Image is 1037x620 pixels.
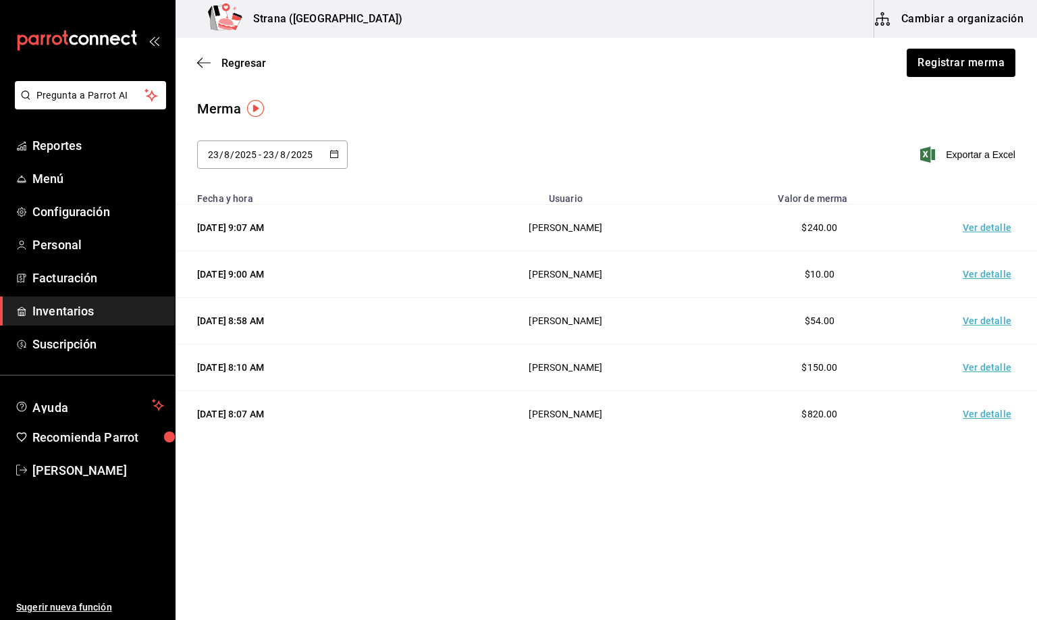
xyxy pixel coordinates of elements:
input: Day [263,149,275,160]
span: $150.00 [801,362,837,373]
span: Sugerir nueva función [16,600,164,615]
button: Pregunta a Parrot AI [15,81,166,109]
div: [DATE] 8:07 AM [197,407,419,421]
span: $820.00 [801,409,837,419]
td: [PERSON_NAME] [435,251,697,298]
span: Personal [32,236,164,254]
div: [DATE] 9:07 AM [197,221,419,234]
span: Configuración [32,203,164,221]
td: Ver detalle [942,205,1037,251]
input: Month [223,149,230,160]
h3: Strana ([GEOGRAPHIC_DATA]) [242,11,402,27]
td: Ver detalle [942,298,1037,344]
span: Facturación [32,269,164,287]
input: Day [207,149,219,160]
div: Merma [197,99,241,119]
a: Pregunta a Parrot AI [9,98,166,112]
td: [PERSON_NAME] [435,391,697,438]
span: Regresar [221,57,266,70]
span: Ayuda [32,397,147,413]
div: [DATE] 8:10 AM [197,361,419,374]
span: / [286,149,290,160]
img: Tooltip marker [247,100,264,117]
span: Reportes [32,136,164,155]
span: Recomienda Parrot [32,428,164,446]
th: Fecha y hora [176,185,435,205]
span: Pregunta a Parrot AI [36,88,145,103]
td: Ver detalle [942,344,1037,391]
td: Ver detalle [942,251,1037,298]
td: [PERSON_NAME] [435,344,697,391]
span: Menú [32,170,164,188]
span: / [219,149,223,160]
td: [PERSON_NAME] [435,205,697,251]
span: [PERSON_NAME] [32,461,164,480]
span: Inventarios [32,302,164,320]
button: Exportar a Excel [923,147,1015,163]
button: open_drawer_menu [149,35,159,46]
span: / [230,149,234,160]
button: Regresar [197,57,266,70]
input: Month [280,149,286,160]
input: Year [290,149,313,160]
span: $240.00 [801,222,837,233]
div: [DATE] 9:00 AM [197,267,419,281]
input: Year [234,149,257,160]
button: Registrar merma [907,49,1015,77]
div: [DATE] 8:58 AM [197,314,419,328]
span: / [275,149,279,160]
span: $10.00 [805,269,835,280]
th: Usuario [435,185,697,205]
th: Valor de merma [697,185,942,205]
td: Ver detalle [942,391,1037,438]
td: [PERSON_NAME] [435,298,697,344]
span: Suscripción [32,335,164,353]
span: $54.00 [805,315,835,326]
span: - [259,149,261,160]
